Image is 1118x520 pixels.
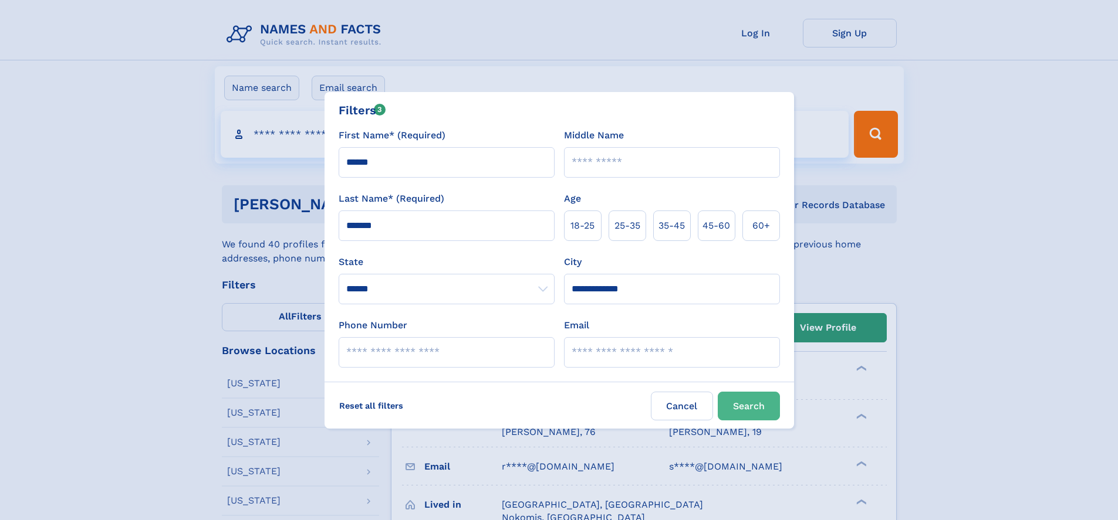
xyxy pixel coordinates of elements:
[339,101,386,119] div: Filters
[702,219,730,233] span: 45‑60
[718,392,780,420] button: Search
[564,255,582,269] label: City
[564,318,589,332] label: Email
[658,219,685,233] span: 35‑45
[564,192,581,206] label: Age
[614,219,640,233] span: 25‑35
[752,219,770,233] span: 60+
[339,318,407,332] label: Phone Number
[570,219,595,233] span: 18‑25
[564,128,624,142] label: Middle Name
[339,255,555,269] label: State
[339,192,444,206] label: Last Name* (Required)
[339,128,445,142] label: First Name* (Required)
[332,392,411,420] label: Reset all filters
[651,392,713,420] label: Cancel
